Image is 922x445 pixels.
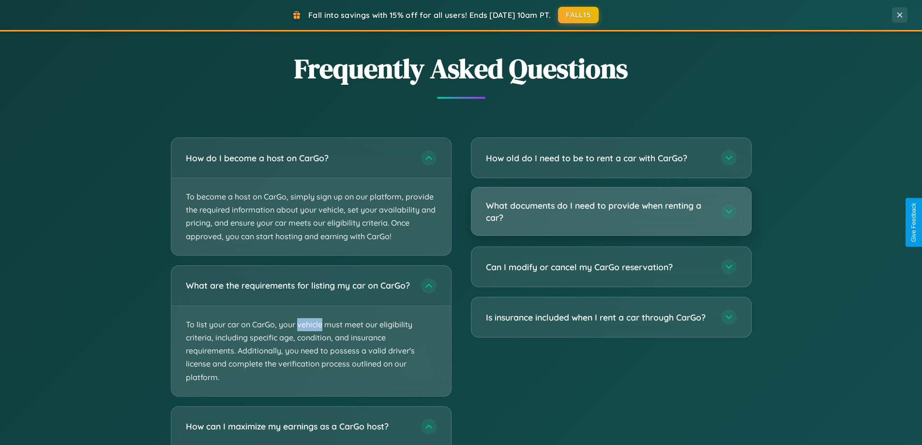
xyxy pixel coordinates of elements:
h3: What documents do I need to provide when renting a car? [486,199,711,223]
h3: How can I maximize my earnings as a CarGo host? [186,420,411,432]
h3: How do I become a host on CarGo? [186,152,411,164]
h3: Is insurance included when I rent a car through CarGo? [486,311,711,323]
h3: How old do I need to be to rent a car with CarGo? [486,152,711,164]
h2: Frequently Asked Questions [171,50,752,87]
span: Fall into savings with 15% off for all users! Ends [DATE] 10am PT. [308,10,551,20]
button: FALL15 [558,7,599,23]
p: To become a host on CarGo, simply sign up on our platform, provide the required information about... [171,178,451,255]
div: Give Feedback [910,203,917,242]
h3: Can I modify or cancel my CarGo reservation? [486,261,711,273]
p: To list your car on CarGo, your vehicle must meet our eligibility criteria, including specific ag... [171,306,451,396]
h3: What are the requirements for listing my car on CarGo? [186,279,411,292]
